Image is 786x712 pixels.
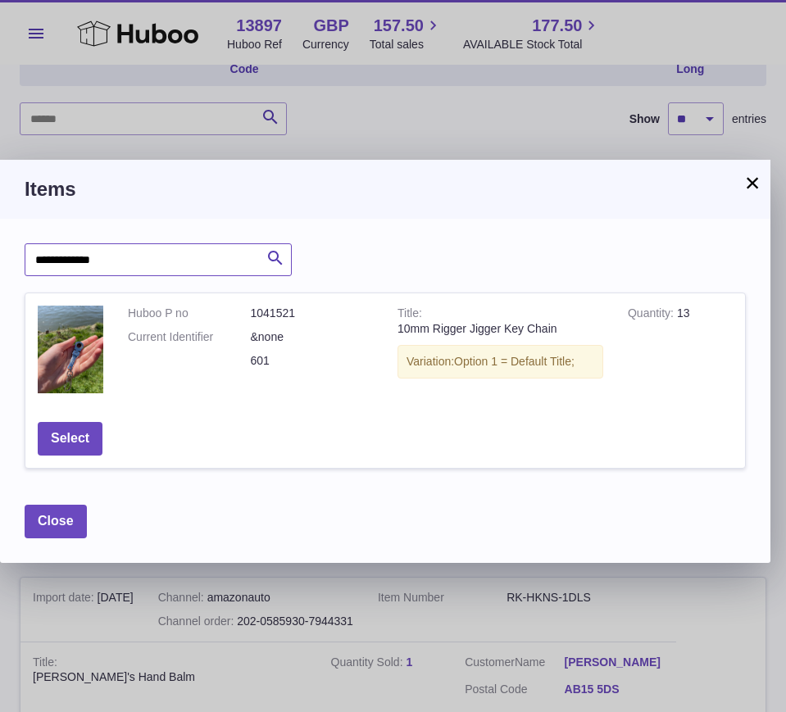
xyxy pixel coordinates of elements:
[128,329,251,345] dt: Current Identifier
[38,514,74,528] span: Close
[616,293,745,410] td: 13
[743,173,762,193] button: ×
[38,422,102,456] button: Select
[628,306,677,324] strong: Quantity
[251,306,374,321] dd: 1041521
[25,176,746,202] h3: Items
[398,306,422,324] strong: Title
[251,353,374,369] dd: 601
[25,505,87,538] button: Close
[128,306,251,321] dt: Huboo P no
[398,321,603,337] div: 10mm Rigger Jigger Key Chain
[398,345,603,379] div: Variation:
[251,329,374,345] dd: &none
[38,306,103,393] img: 10mm Rigger Jigger Key Chain
[454,355,575,368] span: Option 1 = Default Title;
